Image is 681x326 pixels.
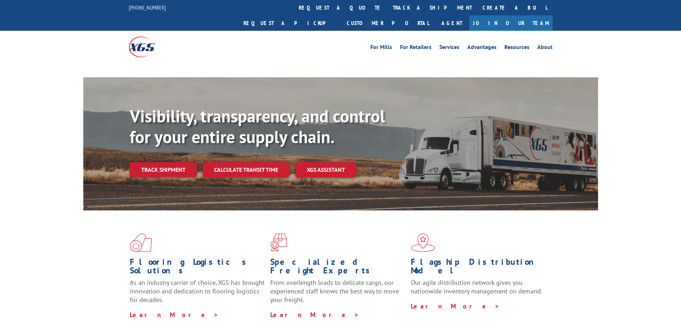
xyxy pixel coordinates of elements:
[504,44,529,52] a: Resources
[130,162,197,177] a: Track shipment
[439,44,459,52] a: Services
[411,258,546,278] h1: Flagship Distribution Model
[270,278,405,310] p: From overlength loads to delicate cargo, our experienced staff knows the best way to move your fr...
[411,302,500,310] a: Learn More >
[130,311,219,319] a: Learn More >
[130,258,265,278] h1: Flooring Logistics Solutions
[238,15,341,31] a: Request a pickup
[434,15,469,31] a: Agent
[411,233,435,252] img: xgs-icon-flagship-distribution-model-red
[537,44,553,52] a: About
[467,44,497,52] a: Advantages
[130,105,385,148] b: Visibility, transparency, and control for your entire supply chain.
[270,311,359,319] a: Learn More >
[129,4,166,11] a: [PHONE_NUMBER]
[400,44,431,52] a: For Retailers
[270,233,287,252] img: xgs-icon-focused-on-flooring-red
[270,258,405,278] h1: Specialized Freight Experts
[469,15,553,31] a: Join Our Team
[130,233,152,252] img: xgs-icon-total-supply-chain-intelligence-red
[130,278,265,304] span: As an industry carrier of choice, XGS has brought innovation and dedication to flooring logistics...
[370,44,392,52] a: For Mills
[341,15,434,31] a: Customer Portal
[411,278,542,295] span: Our agile distribution network gives you nationwide inventory management on demand.
[295,162,356,177] a: XGS ASSISTANT
[203,162,290,177] a: Calculate transit time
